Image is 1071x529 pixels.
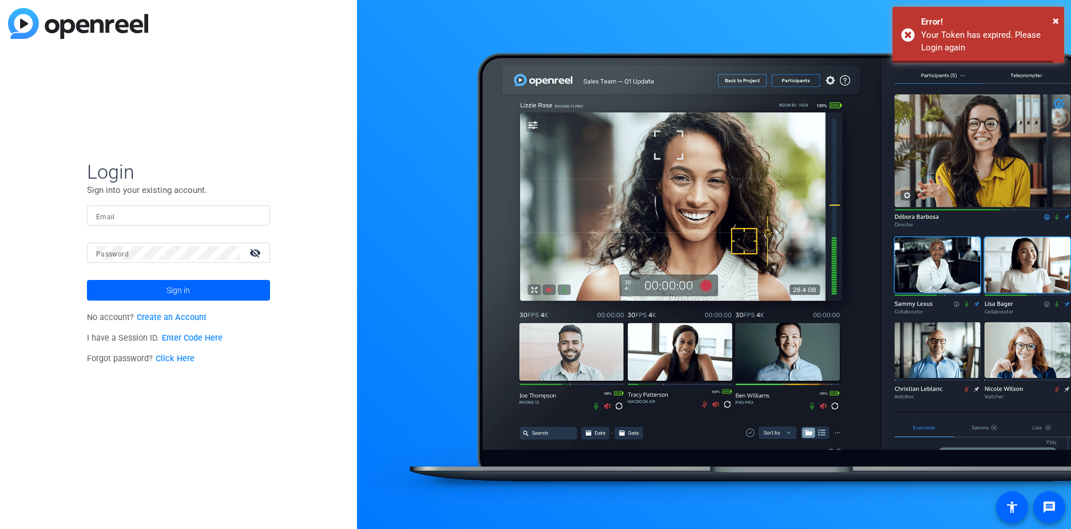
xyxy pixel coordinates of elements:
[96,213,115,221] mat-label: Email
[166,276,190,305] span: Sign in
[96,209,261,223] input: Enter Email Address
[96,250,129,258] mat-label: Password
[162,333,223,343] a: Enter Code Here
[137,313,207,322] a: Create an Account
[156,354,195,364] a: Click Here
[87,160,270,184] span: Login
[921,29,1056,54] div: Your Token has expired. Please Login again
[1042,500,1056,514] mat-icon: message
[1053,12,1059,29] button: Close
[87,354,195,364] span: Forgot password?
[87,280,270,301] button: Sign in
[87,313,207,322] span: No account?
[1005,500,1019,514] mat-icon: accessibility
[87,333,223,343] span: I have a Session ID.
[1053,14,1059,27] span: ×
[921,15,1056,29] div: Error!
[8,8,148,39] img: blue-gradient.svg
[87,184,270,196] p: Sign into your existing account.
[243,244,270,261] mat-icon: visibility_off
